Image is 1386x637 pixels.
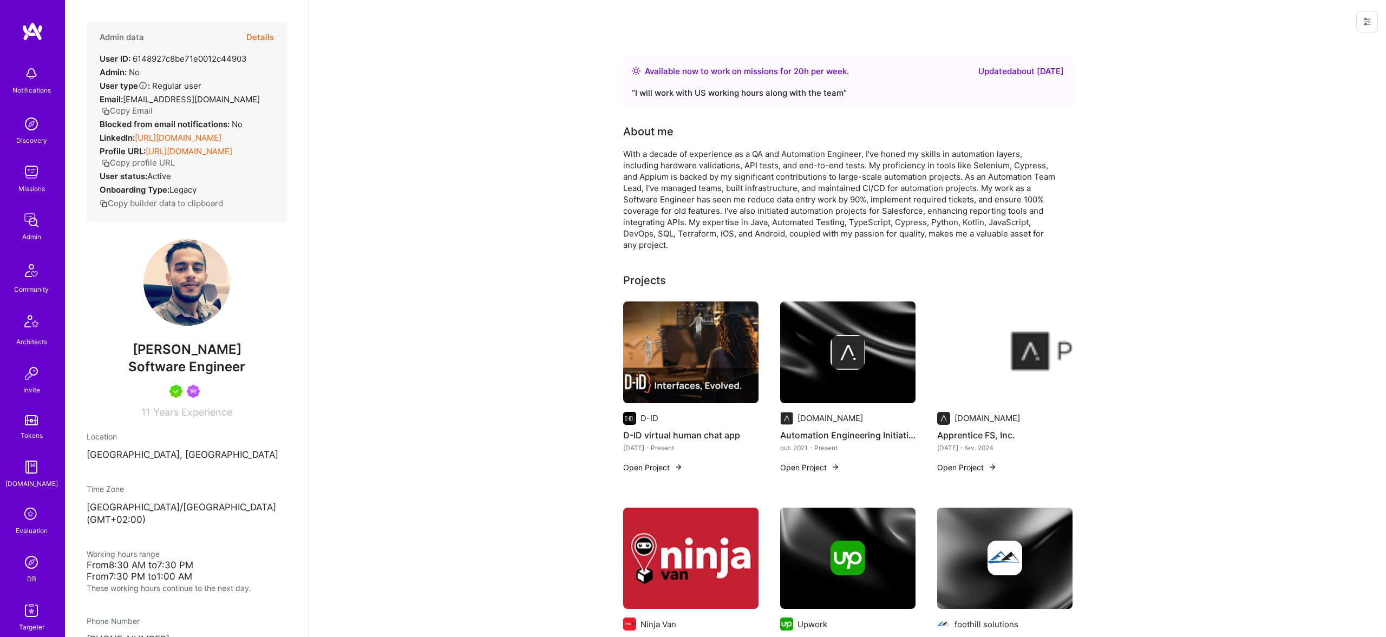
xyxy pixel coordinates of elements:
[937,412,950,425] img: Company logo
[937,442,1073,454] div: [DATE] - fev. 2024
[954,619,1018,630] div: foothill solutions
[100,67,140,78] div: No
[100,171,147,181] strong: User status:
[87,431,287,442] div: Location
[780,618,793,631] img: Company logo
[100,81,150,91] strong: User type :
[187,385,200,398] img: Been on Mission
[623,508,759,609] img: QA Automation engineer
[937,618,950,631] img: Company logo
[16,336,47,347] div: Architects
[14,284,49,295] div: Community
[623,618,636,631] img: Company logo
[831,463,840,471] img: arrow-right
[143,239,230,326] img: User Avatar
[794,66,804,76] span: 20
[102,107,110,115] i: icon Copy
[21,363,42,384] img: Invite
[623,123,674,140] div: About me
[988,541,1022,575] img: Company logo
[100,119,243,130] div: No
[23,384,40,396] div: Invite
[674,463,683,471] img: arrow-right
[16,525,48,536] div: Evaluation
[937,301,1073,403] img: Apprentice FS, Inc.
[640,619,676,630] div: Ninja Van
[21,430,43,441] div: Tokens
[780,442,916,454] div: out. 2021 - Present
[147,171,171,181] span: Active
[12,84,51,96] div: Notifications
[16,135,47,146] div: Discovery
[831,335,865,370] img: Company logo
[153,406,232,418] span: Years Experience
[623,148,1056,251] div: With a decade of experience as a QA and Automation Engineer, I've honed my skills in automation l...
[169,385,182,398] img: A.Teamer in Residence
[623,272,666,288] div: Projects
[5,478,58,489] div: [DOMAIN_NAME]
[141,406,150,418] span: 11
[22,22,43,41] img: logo
[102,105,153,116] button: Copy Email
[780,301,916,403] img: cover
[87,342,287,358] span: [PERSON_NAME]
[100,198,223,209] button: Copy builder data to clipboard
[780,508,916,609] img: cover
[632,87,1064,100] div: “ I will work with US working hours along with the team ”
[87,582,287,594] div: These working hours continue to the next day.
[87,549,160,559] span: Working hours range
[797,412,863,424] div: [DOMAIN_NAME]
[797,619,827,630] div: Upwork
[21,63,42,84] img: bell
[978,65,1064,78] div: Updated about [DATE]
[100,133,135,143] strong: LinkedIn:
[21,600,42,621] img: Skill Targeter
[937,508,1073,609] img: cover
[780,412,793,425] img: Company logo
[128,359,245,375] span: Software Engineer
[954,412,1020,424] div: [DOMAIN_NAME]
[640,412,658,424] div: D-ID
[18,310,44,336] img: Architects
[87,560,287,571] div: From 8:30 AM to 7:30 PM
[937,428,1073,442] h4: Apprentice FS, Inc.
[623,442,759,454] div: [DATE] - Present
[100,185,169,195] strong: Onboarding Type:
[100,146,146,156] strong: Profile URL:
[988,463,997,471] img: arrow-right
[632,67,640,75] img: Availability
[100,67,127,77] strong: Admin:
[937,462,997,473] button: Open Project
[246,22,274,53] button: Details
[100,32,144,42] h4: Admin data
[100,53,247,64] div: 6148927c8be71e0012c44903
[87,571,287,582] div: From 7:30 PM to 1:00 AM
[780,462,840,473] button: Open Project
[21,456,42,478] img: guide book
[623,301,759,403] img: D-ID virtual human chat app
[21,504,42,525] i: icon SelectionTeam
[102,159,110,167] i: icon Copy
[21,209,42,231] img: admin teamwork
[87,449,287,462] p: [GEOGRAPHIC_DATA], [GEOGRAPHIC_DATA]
[25,415,38,425] img: tokens
[146,146,232,156] a: [URL][DOMAIN_NAME]
[21,161,42,183] img: teamwork
[169,185,197,195] span: legacy
[22,231,41,242] div: Admin
[21,113,42,135] img: discovery
[18,258,44,284] img: Community
[623,412,636,425] img: Company logo
[102,157,175,168] button: Copy profile URL
[87,616,140,626] span: Phone Number
[100,80,201,91] div: Regular user
[100,54,130,64] strong: User ID:
[100,119,232,129] strong: Blocked from email notifications:
[645,65,849,78] div: Available now to work on missions for h per week .
[19,621,44,633] div: Targeter
[780,428,916,442] h4: Automation Engineering Initiatives
[87,484,124,494] span: Time Zone
[138,81,148,90] i: Help
[87,501,287,527] p: [GEOGRAPHIC_DATA]/[GEOGRAPHIC_DATA] (GMT+02:00 )
[21,551,42,573] img: Admin Search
